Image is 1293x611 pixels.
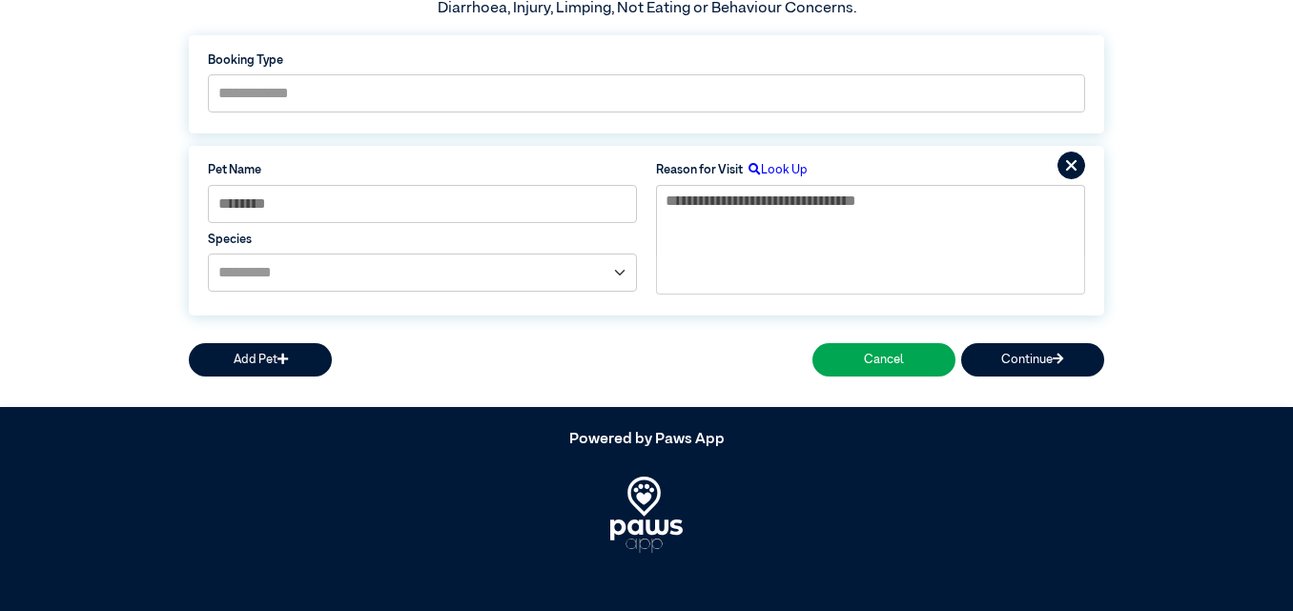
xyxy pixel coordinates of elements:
button: Add Pet [189,343,332,377]
label: Species [208,231,637,249]
button: Continue [961,343,1104,377]
img: PawsApp [610,477,684,553]
label: Pet Name [208,161,637,179]
label: Reason for Visit [656,161,743,179]
h5: Powered by Paws App [189,431,1104,449]
label: Look Up [743,161,808,179]
button: Cancel [812,343,955,377]
label: Booking Type [208,51,1085,70]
